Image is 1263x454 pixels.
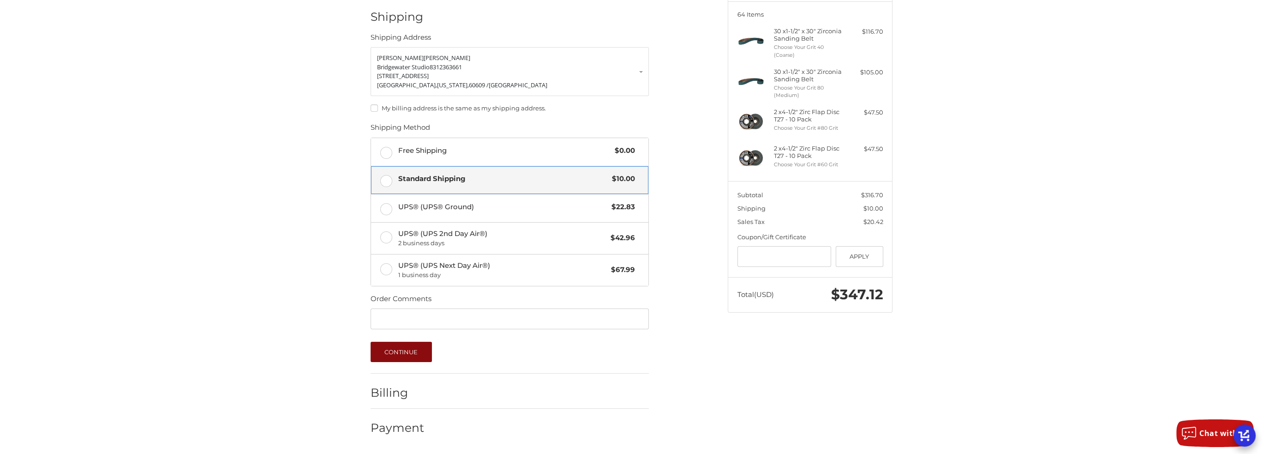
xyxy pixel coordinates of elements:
span: $0.00 [610,145,635,156]
span: UPS® (UPS 2nd Day Air®) [398,229,606,248]
span: Subtotal [737,191,763,199]
input: Gift Certificate or Coupon Code [737,246,832,267]
h2: Billing [371,386,425,400]
span: $10.00 [863,205,883,212]
span: UPS® (UPS® Ground) [398,202,607,212]
h2: Payment [371,421,425,435]
span: Chat with us [1199,428,1249,438]
span: Bridgewater Studio [377,63,430,71]
span: $22.83 [607,202,635,212]
legend: Shipping Method [371,122,430,137]
span: 1 business day [398,271,607,280]
span: [US_STATE], [437,81,469,89]
li: Choose Your Grit 80 (Medium) [774,84,844,99]
legend: Order Comments [371,294,431,309]
h2: Shipping [371,10,425,24]
span: $67.99 [606,265,635,275]
span: 60609 / [469,81,489,89]
li: Choose Your Grit #60 Grit [774,161,844,169]
div: $105.00 [847,68,883,77]
span: Sales Tax [737,218,765,225]
span: [GEOGRAPHIC_DATA], [377,81,437,89]
button: Chat with us [1176,419,1254,447]
h4: 2 x 4-1/2" Zirc Flap Disc T27 - 10 Pack [774,145,844,160]
span: $42.96 [606,233,635,243]
h4: 30 x 1-1/2" x 30" Zirconia Sanding Belt [774,68,844,83]
span: $347.12 [831,286,883,303]
span: Shipping [737,205,766,212]
label: My billing address is the same as my shipping address. [371,104,649,112]
li: Choose Your Grit #80 Grit [774,124,844,132]
div: $116.70 [847,27,883,36]
span: $20.42 [863,218,883,225]
span: 2 business days [398,239,606,248]
span: $10.00 [607,174,635,184]
a: Enter or select a different address [371,47,649,96]
h3: 64 Items [737,11,883,18]
div: $47.50 [847,108,883,117]
div: $47.50 [847,145,883,154]
span: UPS® (UPS Next Day Air®) [398,260,607,280]
button: Continue [371,342,432,362]
span: 8312363661 [430,63,462,71]
legend: Shipping Address [371,32,431,47]
div: Coupon/Gift Certificate [737,233,883,242]
h4: 30 x 1-1/2" x 30" Zirconia Sanding Belt [774,27,844,42]
span: [STREET_ADDRESS] [377,72,429,80]
span: [PERSON_NAME] [377,54,424,62]
span: [GEOGRAPHIC_DATA] [489,81,547,89]
button: Apply [836,246,883,267]
span: Standard Shipping [398,174,608,184]
span: [PERSON_NAME] [424,54,470,62]
span: Free Shipping [398,145,611,156]
h4: 2 x 4-1/2" Zirc Flap Disc T27 - 10 Pack [774,108,844,123]
span: Total (USD) [737,290,774,299]
li: Choose Your Grit 40 (Coarse) [774,43,844,59]
span: $316.70 [861,191,883,199]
